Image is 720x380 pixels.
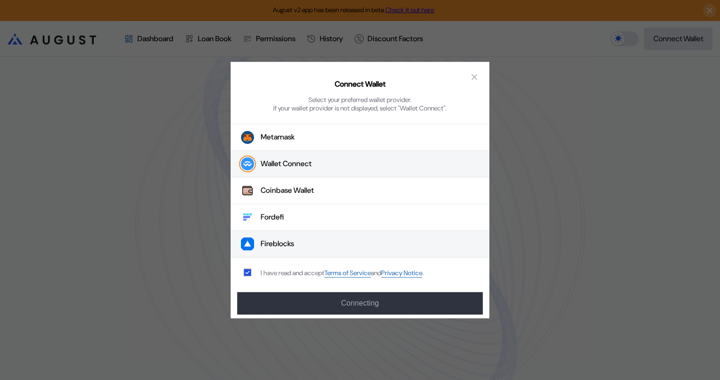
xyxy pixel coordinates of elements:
[261,186,314,196] div: Coinbase Wallet
[241,211,254,224] img: Fordefi
[273,104,447,112] div: If your wallet provider is not displayed, select "Wallet Connect".
[381,269,422,278] a: Privacy Notice
[237,292,483,314] button: Connecting
[261,132,295,142] div: Metamask
[231,177,489,204] button: Coinbase WalletCoinbase Wallet
[371,269,381,278] span: and
[261,239,294,249] div: Fireblocks
[261,269,424,278] div: I have read and accept .
[231,231,489,257] button: FireblocksFireblocks
[335,80,386,89] h2: Connect Wallet
[231,124,489,151] button: Metamask
[261,159,312,169] div: Wallet Connect
[231,151,489,177] button: Wallet Connect
[467,69,482,84] button: close modal
[308,95,412,104] div: Select your preferred wallet provider.
[241,184,254,197] img: Coinbase Wallet
[261,212,284,222] div: Fordefi
[241,237,254,250] img: Fireblocks
[324,269,371,278] a: Terms of Service
[231,204,489,231] button: FordefiFordefi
